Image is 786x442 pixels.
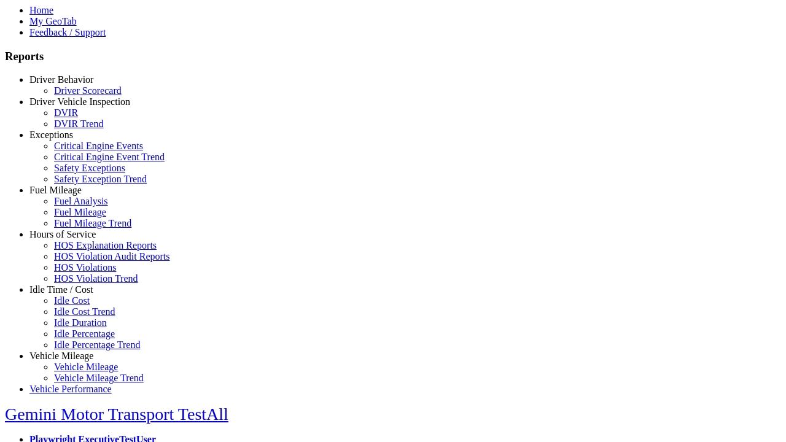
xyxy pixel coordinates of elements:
a: Vehicle Mileage [29,351,93,361]
a: Feedback / Support [29,27,106,37]
a: Fuel Analysis [54,196,108,206]
a: Idle Cost [54,295,90,306]
a: Fuel Mileage [54,207,106,217]
h3: Reports [5,50,781,63]
a: Fuel Mileage Trend [54,218,131,228]
a: HOS Explanation Reports [54,240,157,250]
a: Vehicle Performance [29,384,112,394]
a: Idle Percentage [54,328,115,339]
a: HOS Violation Trend [54,273,138,284]
a: Idle Percentage Trend [54,339,140,350]
a: Fuel Mileage [29,185,82,195]
a: Idle Duration [54,317,107,328]
a: Driver Scorecard [54,85,122,96]
a: My GeoTab [29,16,77,26]
a: Gemini Motor Transport TestAll [5,405,228,424]
a: Idle Time / Cost [29,284,93,295]
a: Home [29,5,53,15]
a: HOS Violation Audit Reports [54,251,170,262]
a: Critical Engine Event Trend [54,152,165,162]
a: Driver Behavior [29,74,93,85]
a: Safety Exception Trend [54,174,147,184]
a: Vehicle Mileage Trend [54,373,144,383]
a: Driver Vehicle Inspection [29,96,130,107]
a: DVIR [54,107,78,118]
a: Vehicle Mileage [54,362,118,372]
a: Idle Cost Trend [54,306,115,317]
a: Hours of Service [29,229,96,239]
a: Safety Exceptions [54,163,125,173]
a: DVIR Trend [54,118,103,129]
a: HOS Violations [54,262,116,273]
a: Critical Engine Events [54,141,143,151]
a: Exceptions [29,130,73,140]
